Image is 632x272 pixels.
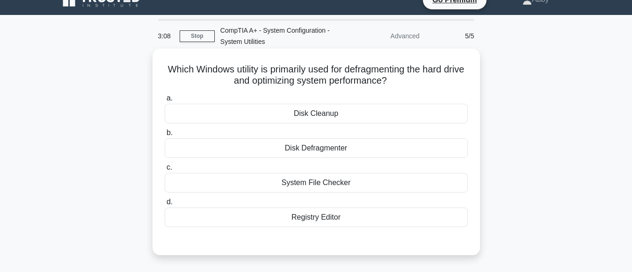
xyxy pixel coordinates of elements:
[165,104,468,123] div: Disk Cleanup
[165,208,468,227] div: Registry Editor
[180,30,215,42] a: Stop
[215,21,343,51] div: CompTIA A+ - System Configuration - System Utilities
[164,64,469,87] h5: Which Windows utility is primarily used for defragmenting the hard drive and optimizing system pe...
[165,173,468,193] div: System File Checker
[167,198,173,206] span: d.
[165,138,468,158] div: Disk Defragmenter
[167,163,172,171] span: c.
[343,27,425,45] div: Advanced
[167,94,173,102] span: a.
[425,27,480,45] div: 5/5
[167,129,173,136] span: b.
[153,27,180,45] div: 3:08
